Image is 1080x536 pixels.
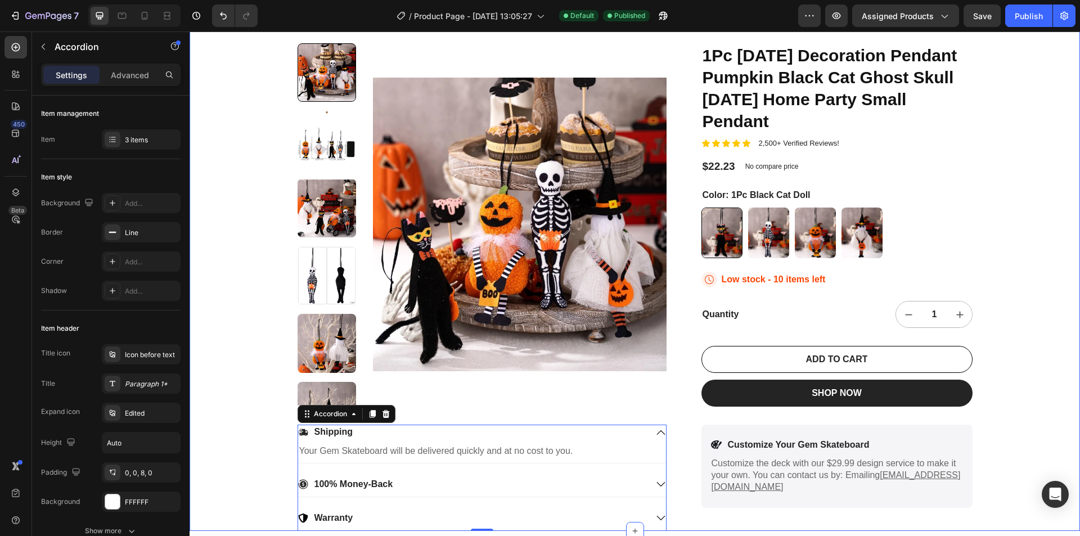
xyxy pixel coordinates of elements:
p: Shipping [125,395,163,407]
p: 2,500+ Verified Reviews! [569,107,650,117]
p: 100% Money-Back [125,447,204,459]
div: 3 items [125,135,178,145]
legend: Color: 1Pc Black Cat Doll [512,157,622,171]
button: SHOP NOW [512,348,783,375]
div: Quantity [512,276,645,290]
div: Shadow [41,286,67,296]
div: Add... [125,257,178,267]
div: 450 [11,120,27,129]
div: Item management [41,109,99,119]
input: Auto [102,433,180,453]
div: Item [41,134,55,145]
div: $22.23 [512,127,547,143]
div: Item header [41,323,79,334]
span: Default [570,11,594,21]
div: Expand icon [41,407,80,417]
span: Save [973,11,992,21]
p: No compare price [556,132,609,138]
p: Customize Your Gem Skateboard [538,408,680,420]
div: Edited [125,408,178,418]
p: Accordion [55,40,150,53]
div: 0, 0, 8, 0 [125,468,178,478]
span: / [409,10,412,22]
div: Item style [41,172,72,182]
iframe: Design area [190,31,1080,536]
div: Open Intercom Messenger [1042,481,1069,508]
div: Publish [1015,10,1043,22]
div: FFFFFF [125,497,178,507]
div: Paragraph 1* [125,379,178,389]
span: Assigned Products [862,10,934,22]
button: 7 [4,4,84,27]
div: Undo/Redo [212,4,258,27]
div: Padding [41,465,83,480]
span: Published [614,11,645,21]
p: Advanced [111,69,149,81]
div: Title icon [41,348,70,358]
button: Assigned Products [852,4,959,27]
button: Save [964,4,1001,27]
div: Background [41,196,96,211]
span: Product Page - [DATE] 13:05:27 [414,10,532,22]
div: Height [41,435,78,451]
div: Icon before text [125,350,178,360]
p: Your Gem Skateboard will be delivered quickly and at no cost to you. [110,414,475,426]
div: Add... [125,199,178,209]
p: Warranty [125,481,164,493]
p: Customize the deck with our $29.99 design service to make it your own. You can contact us by: Ema... [522,426,773,461]
button: Publish [1005,4,1052,27]
div: ADD TO CART [616,322,678,334]
div: Border [41,227,63,237]
button: ADD TO CART [512,314,783,341]
input: quantity [732,270,758,296]
p: 7 [74,9,79,22]
button: increment [758,270,784,296]
div: Line [125,228,178,238]
div: Accordion [122,377,160,388]
button: decrement [706,270,732,296]
div: Corner [41,256,64,267]
div: SHOP NOW [622,356,672,368]
div: Add... [125,286,178,296]
p: Settings [56,69,87,81]
div: Background [41,497,80,507]
p: Low stock - 10 items left [532,242,636,254]
div: Title [41,379,55,389]
div: Beta [8,206,27,215]
u: [EMAIL_ADDRESS][DOMAIN_NAME] [522,439,771,460]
